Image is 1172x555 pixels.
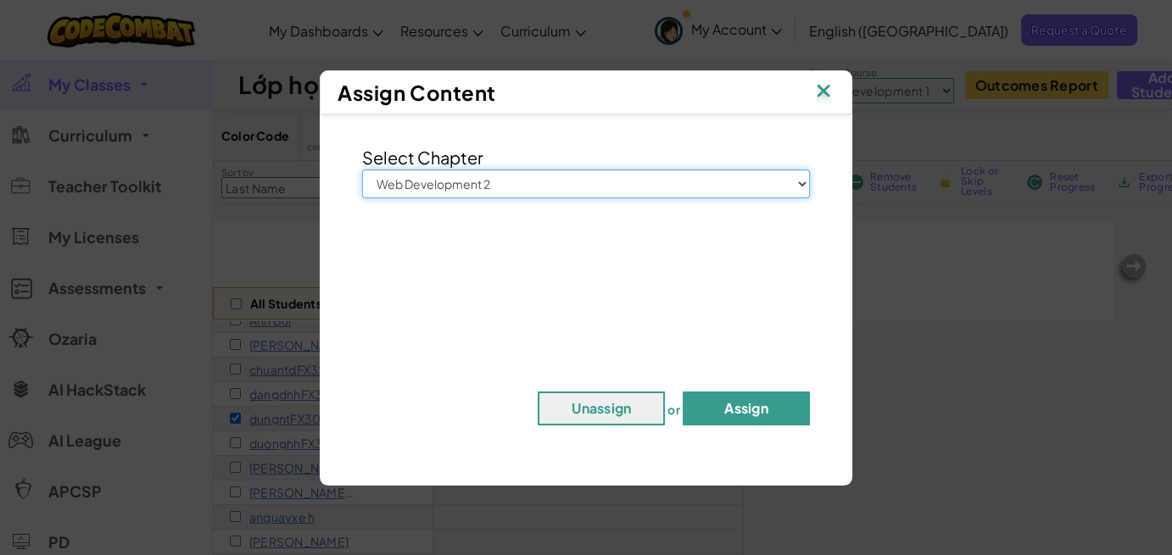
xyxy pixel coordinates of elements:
[667,401,680,416] span: or
[812,80,834,105] img: IconClose.svg
[338,80,496,105] span: Assign Content
[362,147,483,168] span: Select Chapter
[538,391,665,425] button: Unassign
[683,391,810,425] button: Assign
